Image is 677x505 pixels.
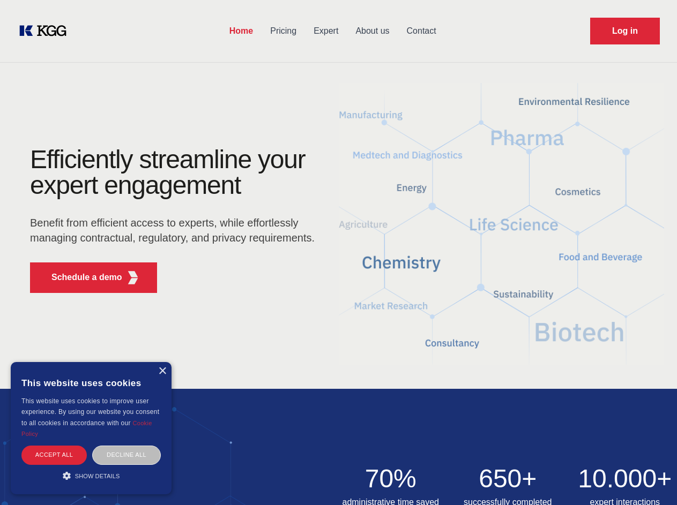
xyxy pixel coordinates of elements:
h1: Efficiently streamline your expert engagement [30,147,322,198]
div: Show details [21,470,161,481]
p: Benefit from efficient access to experts, while effortlessly managing contractual, regulatory, an... [30,215,322,245]
div: This website uses cookies [21,370,161,396]
a: About us [347,17,398,45]
h2: 650+ [456,466,560,492]
a: KOL Knowledge Platform: Talk to Key External Experts (KEE) [17,22,75,40]
img: KGG Fifth Element RED [127,271,140,284]
div: Close [158,367,166,375]
a: Home [221,17,262,45]
div: Accept all [21,446,87,464]
span: Show details [75,473,120,479]
button: Schedule a demoKGG Fifth Element RED [30,262,157,293]
a: Contact [398,17,445,45]
p: Schedule a demo [51,271,122,284]
img: KGG Fifth Element RED [339,70,665,378]
span: This website uses cookies to improve user experience. By using our website you consent to all coo... [21,397,159,427]
a: Expert [305,17,347,45]
div: Decline all [92,446,161,464]
h2: 70% [339,466,443,492]
a: Request Demo [590,18,660,44]
a: Pricing [262,17,305,45]
a: Cookie Policy [21,420,152,437]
